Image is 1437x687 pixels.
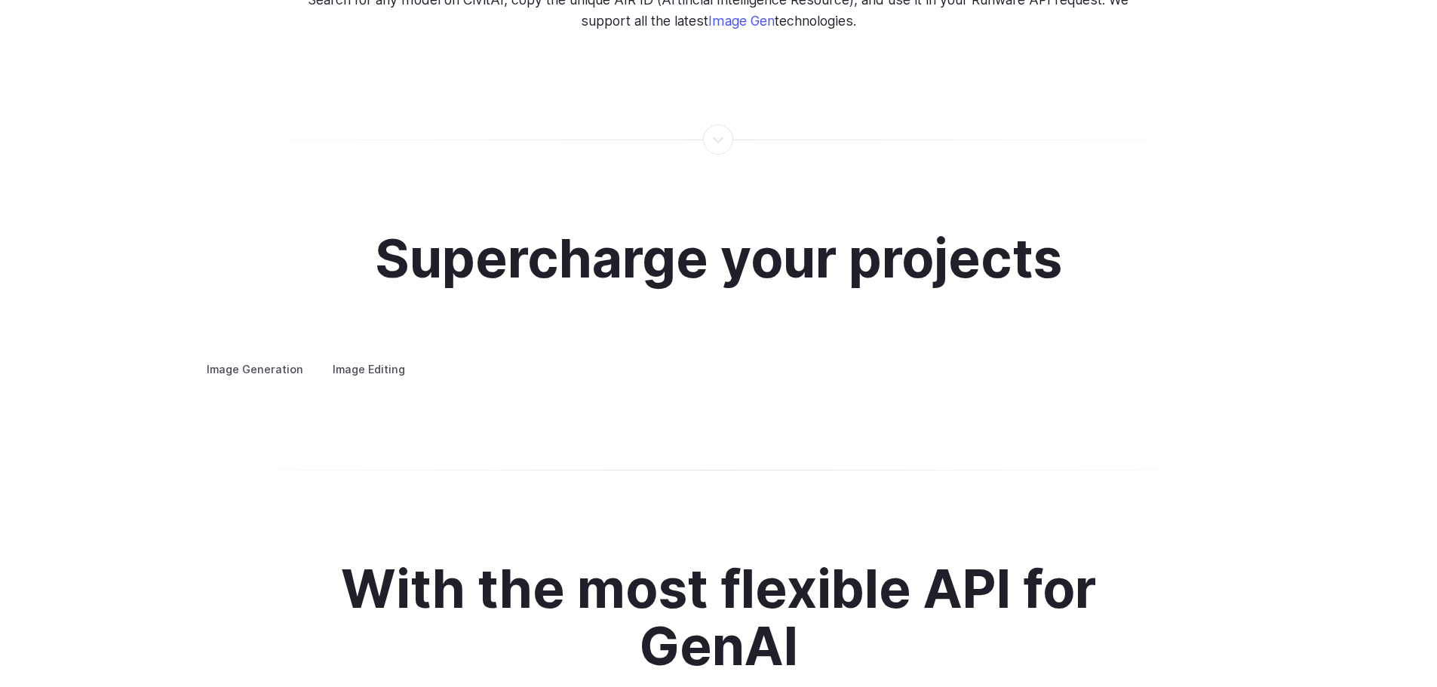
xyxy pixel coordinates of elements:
[320,356,418,382] label: Image Editing
[708,13,775,29] a: Image Gen
[375,230,1062,288] h2: Supercharge your projects
[194,356,316,382] label: Image Generation
[299,560,1139,676] h2: With the most flexible API for GenAI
